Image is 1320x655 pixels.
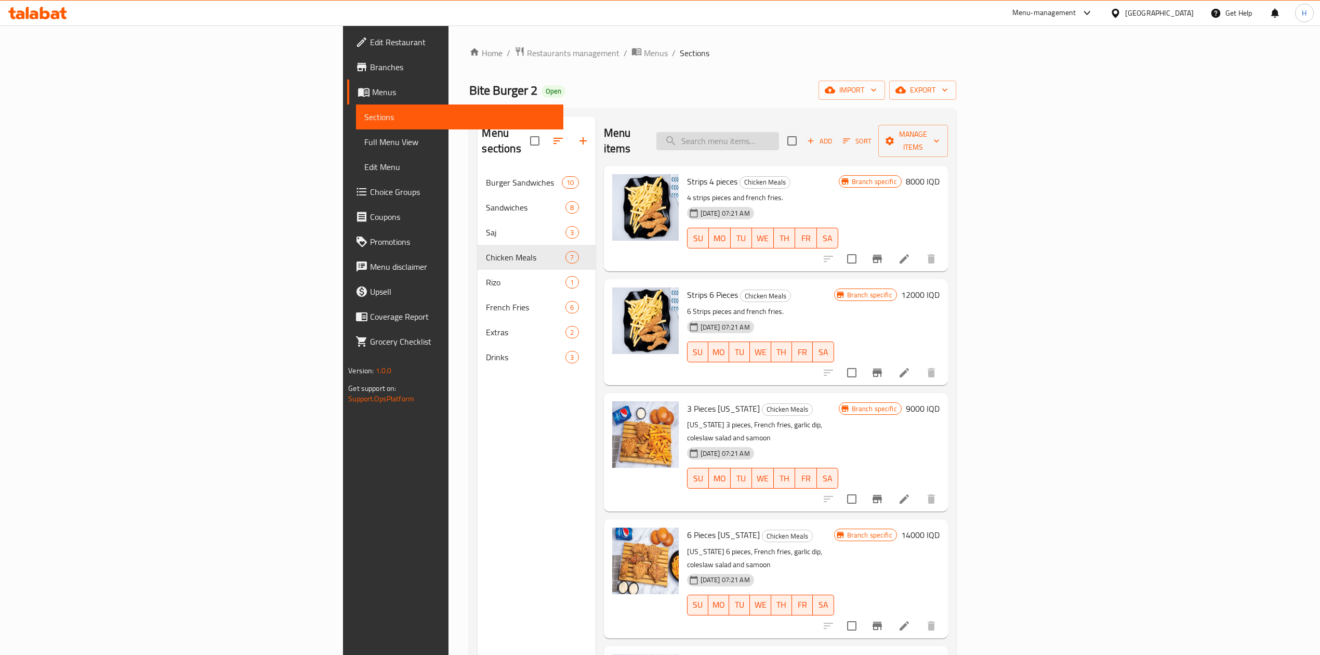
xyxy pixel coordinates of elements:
[571,128,596,153] button: Add section
[821,471,835,486] span: SA
[680,47,709,59] span: Sections
[376,364,392,377] span: 1.0.0
[731,468,753,489] button: TU
[848,404,901,414] span: Branch specific
[687,191,839,204] p: 4 strips pieces and french fries.
[562,178,578,188] span: 10
[478,220,595,245] div: Saj3
[486,226,565,239] span: Saj
[735,231,748,246] span: TU
[348,382,396,395] span: Get support on:
[756,231,770,246] span: WE
[612,401,679,468] img: 3 Pieces Kentucky
[370,310,555,323] span: Coverage Report
[687,342,708,362] button: SU
[817,228,839,248] button: SA
[527,47,619,59] span: Restaurants management
[696,449,754,459] span: [DATE] 07:21 AM
[792,595,813,615] button: FR
[733,597,746,612] span: TU
[1012,7,1076,19] div: Menu-management
[841,615,863,637] span: Select to update
[478,245,595,270] div: Chicken Meals7
[774,468,796,489] button: TH
[792,342,813,362] button: FR
[813,595,834,615] button: SA
[898,253,910,265] a: Edit menu item
[687,595,708,615] button: SU
[709,228,731,248] button: MO
[514,46,619,60] a: Restaurants management
[478,345,595,370] div: Drinks3
[799,471,813,486] span: FR
[565,326,578,338] div: items
[887,128,940,154] span: Manage items
[836,133,878,149] span: Sort items
[672,47,676,59] li: /
[729,595,750,615] button: TU
[562,176,578,189] div: items
[752,468,774,489] button: WE
[898,493,910,505] a: Edit menu item
[740,290,791,302] div: Chicken Meals
[692,345,704,360] span: SU
[795,468,817,489] button: FR
[692,471,705,486] span: SU
[827,84,877,97] span: import
[656,132,779,150] input: search
[889,81,956,100] button: export
[735,471,748,486] span: TU
[762,530,812,542] span: Chicken Meals
[713,471,727,486] span: MO
[806,135,834,147] span: Add
[478,170,595,195] div: Burger Sandwiches10
[799,231,813,246] span: FR
[486,176,562,189] span: Burger Sandwiches
[774,228,796,248] button: TH
[347,229,563,254] a: Promotions
[486,301,565,313] span: French Fries
[687,468,709,489] button: SU
[771,595,792,615] button: TH
[756,471,770,486] span: WE
[486,201,565,214] div: Sandwiches
[347,279,563,304] a: Upsell
[740,176,790,188] span: Chicken Meals
[906,174,940,189] h6: 8000 IQD
[919,246,944,271] button: delete
[486,351,565,363] span: Drinks
[713,231,727,246] span: MO
[906,401,940,416] h6: 9000 IQD
[624,47,627,59] li: /
[762,403,812,415] span: Chicken Meals
[750,342,771,362] button: WE
[741,290,790,302] span: Chicken Meals
[754,597,767,612] span: WE
[566,352,578,362] span: 3
[1125,7,1194,19] div: [GEOGRAPHIC_DATA]
[370,260,555,273] span: Menu disclaimer
[687,527,760,543] span: 6 Pieces [US_STATE]
[687,401,760,416] span: 3 Pieces [US_STATE]
[370,61,555,73] span: Branches
[752,228,774,248] button: WE
[565,226,578,239] div: items
[817,597,829,612] span: SA
[370,285,555,298] span: Upsell
[821,231,835,246] span: SA
[803,133,836,149] button: Add
[566,278,578,287] span: 1
[687,418,839,444] p: [US_STATE] 3 pieces, French fries, garlic dip, coleslaw salad and samoon
[865,246,890,271] button: Branch-specific-item
[750,595,771,615] button: WE
[778,231,791,246] span: TH
[781,130,803,152] span: Select section
[604,125,644,156] h2: Menu items
[347,55,563,80] a: Branches
[843,530,896,540] span: Branch specific
[731,228,753,248] button: TU
[566,228,578,238] span: 3
[566,303,578,312] span: 6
